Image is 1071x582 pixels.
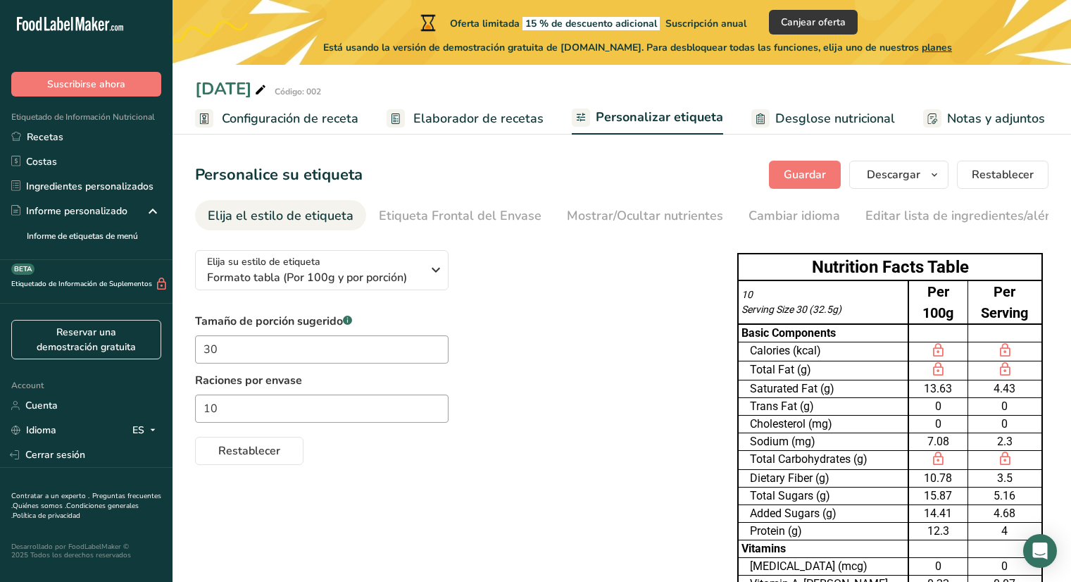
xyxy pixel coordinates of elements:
span: Desglose nutricional [775,109,895,128]
a: Elaborador de recetas [387,103,544,135]
a: Preguntas frecuentes . [11,491,161,511]
span: Suscribirse ahora [47,77,125,92]
span: Restablecer [972,166,1034,183]
td: Total Fat (g) [738,361,908,380]
div: 3.5 [971,470,1039,487]
span: planes [922,41,952,54]
td: Calories (kcal) [738,342,908,361]
td: Added Sugars (g) [738,505,908,523]
div: 0 [912,416,964,433]
div: Informe personalizado [11,204,127,218]
a: Contratar a un experto . [11,491,89,501]
div: [DATE] [195,76,269,101]
span: Configuración de receta [222,109,358,128]
h1: Personalice su etiqueta [195,163,363,187]
div: Etiqueta Frontal del Envase [379,206,541,225]
button: Suscribirse ahora [11,72,161,97]
td: Dietary Fiber (g) [738,470,908,488]
a: Personalizar etiqueta [572,101,723,135]
div: Elija el estilo de etiqueta [208,206,353,225]
td: Cholesterol (mg) [738,416,908,433]
div: 0 [912,558,964,575]
td: Basic Components [738,324,908,342]
span: Restablecer [218,442,280,459]
label: Tamaño de porción sugerido [195,313,449,330]
div: 4.68 [971,505,1039,522]
td: Total Sugars (g) [738,488,908,505]
div: 14.41 [912,505,964,522]
td: Vitamins [738,540,908,558]
div: 2.3 [971,433,1039,450]
div: BETA [11,264,35,275]
button: Descargar [849,161,948,189]
div: 4.43 [971,380,1039,397]
span: Guardar [784,166,826,183]
button: Restablecer [957,161,1048,189]
a: Quiénes somos . [13,501,66,511]
span: Notas y adjuntos [947,109,1045,128]
div: 13.63 [912,380,964,397]
span: Elija su estilo de etiqueta [207,254,320,269]
td: Sodium (mg) [738,433,908,451]
div: Código: 002 [275,85,321,98]
div: Mostrar/Ocultar nutrientes [567,206,723,225]
td: Saturated Fat (g) [738,380,908,398]
div: 0 [971,416,1039,433]
div: Open Intercom Messenger [1023,534,1057,568]
div: 15.87 [912,488,964,504]
span: Formato tabla (Por 100g y por porción) [207,269,422,286]
div: Cambiar idioma [749,206,840,225]
div: 10 [741,287,905,302]
div: 0 [971,398,1039,415]
div: 4 [971,523,1039,540]
a: Desglose nutricional [751,103,895,135]
td: Per 100g [908,280,967,324]
span: Está usando la versión de demostración gratuita de [DOMAIN_NAME]. Para desbloquear todas las func... [323,40,952,55]
td: Trans Fat (g) [738,398,908,416]
td: Protein (g) [738,523,908,540]
td: Per Serving [967,280,1042,324]
div: 0 [971,558,1039,575]
div: 7.08 [912,433,964,450]
button: Guardar [769,161,841,189]
div: Desarrollado por FoodLabelMaker © 2025 Todos los derechos reservados [11,543,161,559]
button: Elija su estilo de etiqueta Formato tabla (Por 100g y por porción) [195,250,449,290]
span: Suscripción anual [665,17,746,30]
span: Personalizar etiqueta [596,108,723,127]
span: Descargar [867,166,920,183]
div: 0 [912,398,964,415]
button: Canjear oferta [769,10,858,35]
td: [MEDICAL_DATA] (mcg) [738,558,908,576]
span: 30 (32.5g) [796,304,841,315]
th: Nutrition Facts Table [738,254,1042,280]
div: 5.16 [971,488,1039,504]
span: 15 % de descuento adicional [522,17,660,30]
a: Reservar una demostración gratuita [11,320,161,359]
div: ES [132,422,161,439]
div: 12.3 [912,523,964,540]
span: Elaborador de recetas [413,109,544,128]
label: Raciones por envase [195,372,449,389]
a: Configuración de receta [195,103,358,135]
td: Total Carbohydrates (g) [738,451,908,470]
a: Política de privacidad [13,511,80,521]
a: Condiciones generales . [11,501,139,521]
a: Notas y adjuntos [923,103,1045,135]
button: Restablecer [195,437,303,465]
span: Serving Size [741,304,794,315]
div: 10.78 [912,470,964,487]
a: Idioma [11,418,56,442]
span: Canjear oferta [781,15,846,30]
div: Oferta limitada [418,14,746,31]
